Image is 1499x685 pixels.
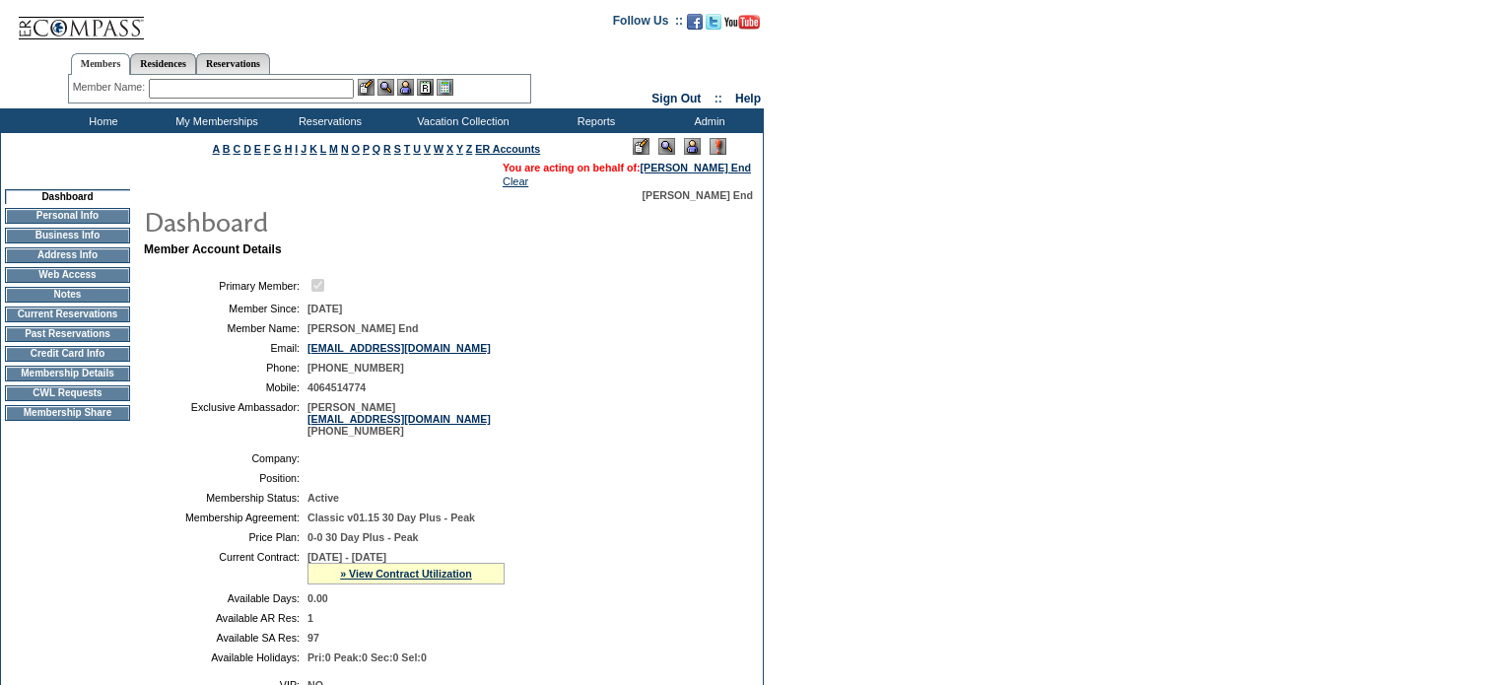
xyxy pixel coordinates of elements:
td: Membership Agreement: [152,512,300,523]
img: Become our fan on Facebook [687,14,703,30]
span: [PERSON_NAME] End [643,189,754,201]
td: Primary Member: [152,276,300,295]
img: Impersonate [397,79,414,96]
a: C [233,143,240,155]
td: Reservations [271,108,384,133]
span: Classic v01.15 30 Day Plus - Peak [307,512,475,523]
td: Past Reservations [5,326,130,342]
td: Phone: [152,362,300,374]
img: Subscribe to our YouTube Channel [724,15,760,30]
a: Clear [503,175,528,187]
a: P [363,143,370,155]
td: Mobile: [152,381,300,393]
a: X [446,143,453,155]
a: O [352,143,360,155]
td: Reports [537,108,650,133]
a: Reservations [196,53,270,74]
td: Admin [650,108,764,133]
a: ER Accounts [475,143,540,155]
span: 1 [307,612,313,624]
a: J [301,143,307,155]
img: Edit Mode [633,138,649,155]
a: B [223,143,231,155]
a: V [424,143,431,155]
td: Member Name: [152,322,300,334]
img: Impersonate [684,138,701,155]
td: My Memberships [158,108,271,133]
img: pgTtlDashboard.gif [143,201,537,240]
td: Available Days: [152,592,300,604]
td: Member Since: [152,303,300,314]
a: Become our fan on Facebook [687,20,703,32]
span: [PERSON_NAME] [PHONE_NUMBER] [307,401,491,437]
td: Follow Us :: [613,12,683,35]
td: Available AR Res: [152,612,300,624]
td: Position: [152,472,300,484]
td: CWL Requests [5,385,130,401]
a: [EMAIL_ADDRESS][DOMAIN_NAME] [307,413,491,425]
a: Members [71,53,131,75]
td: Web Access [5,267,130,283]
td: Credit Card Info [5,346,130,362]
span: 0-0 30 Day Plus - Peak [307,531,419,543]
a: M [329,143,338,155]
span: [PHONE_NUMBER] [307,362,404,374]
img: b_calculator.gif [437,79,453,96]
a: Q [373,143,380,155]
span: Pri:0 Peak:0 Sec:0 Sel:0 [307,651,427,663]
a: Y [456,143,463,155]
td: Membership Share [5,405,130,421]
span: Active [307,492,339,504]
td: Company: [152,452,300,464]
a: E [254,143,261,155]
a: Sign Out [651,92,701,105]
td: Personal Info [5,208,130,224]
td: Available SA Res: [152,632,300,644]
span: :: [715,92,722,105]
td: Available Holidays: [152,651,300,663]
span: [PERSON_NAME] End [307,322,419,334]
a: Residences [130,53,196,74]
img: Reservations [417,79,434,96]
b: Member Account Details [144,242,282,256]
span: [DATE] [307,303,342,314]
img: b_edit.gif [358,79,375,96]
a: [PERSON_NAME] End [641,162,752,173]
a: Z [466,143,473,155]
a: U [413,143,421,155]
td: Notes [5,287,130,303]
img: View [377,79,394,96]
a: G [273,143,281,155]
td: Email: [152,342,300,354]
a: D [243,143,251,155]
td: Exclusive Ambassador: [152,401,300,437]
td: Address Info [5,247,130,263]
a: W [434,143,443,155]
img: Follow us on Twitter [706,14,721,30]
a: T [404,143,411,155]
a: S [394,143,401,155]
span: 97 [307,632,319,644]
td: Home [44,108,158,133]
a: » View Contract Utilization [340,568,472,580]
a: H [285,143,293,155]
td: Current Contract: [152,551,300,584]
a: Subscribe to our YouTube Channel [724,20,760,32]
td: Vacation Collection [384,108,537,133]
a: F [264,143,271,155]
a: N [341,143,349,155]
td: Membership Details [5,366,130,381]
a: R [383,143,391,155]
a: K [309,143,317,155]
span: 0.00 [307,592,328,604]
td: Dashboard [5,189,130,204]
span: [DATE] - [DATE] [307,551,386,563]
td: Business Info [5,228,130,243]
a: Help [735,92,761,105]
img: View Mode [658,138,675,155]
a: [EMAIL_ADDRESS][DOMAIN_NAME] [307,342,491,354]
td: Membership Status: [152,492,300,504]
div: Member Name: [73,79,149,96]
a: A [213,143,220,155]
span: 4064514774 [307,381,366,393]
